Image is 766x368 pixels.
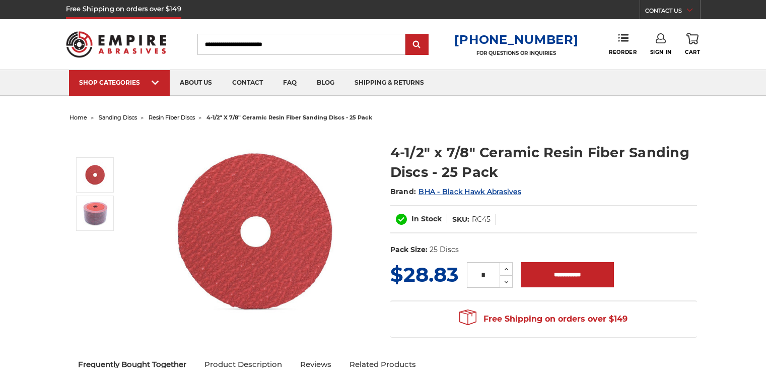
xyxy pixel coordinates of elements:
[149,114,195,121] a: resin fiber discs
[206,114,372,121] span: 4-1/2" x 7/8" ceramic resin fiber sanding discs - 25 pack
[79,79,160,86] div: SHOP CATEGORIES
[459,309,628,329] span: Free Shipping on orders over $149
[454,32,578,47] a: [PHONE_NUMBER]
[307,70,344,96] a: blog
[430,244,459,255] dd: 25 Discs
[273,70,307,96] a: faq
[685,49,700,55] span: Cart
[407,35,427,55] input: Submit
[83,201,108,226] img: 4.5 inch ceramic resin fiber discs
[83,162,108,188] img: 4-1/2" ceramic resin fiber disc
[170,70,222,96] a: about us
[454,50,578,56] p: FOR QUESTIONS OR INQUIRIES
[685,33,700,55] a: Cart
[645,5,700,19] a: CONTACT US
[390,187,416,196] span: Brand:
[156,132,357,332] img: 4-1/2" ceramic resin fiber disc
[99,114,137,121] a: sanding discs
[419,187,521,196] a: BHA - Black Hawk Abrasives
[650,49,672,55] span: Sign In
[609,33,637,55] a: Reorder
[452,214,469,225] dt: SKU:
[390,143,697,182] h1: 4-1/2" x 7/8" Ceramic Resin Fiber Sanding Discs - 25 Pack
[66,25,167,64] img: Empire Abrasives
[69,114,87,121] a: home
[390,244,428,255] dt: Pack Size:
[609,49,637,55] span: Reorder
[472,214,491,225] dd: RC45
[222,70,273,96] a: contact
[411,214,442,223] span: In Stock
[344,70,434,96] a: shipping & returns
[390,262,459,287] span: $28.83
